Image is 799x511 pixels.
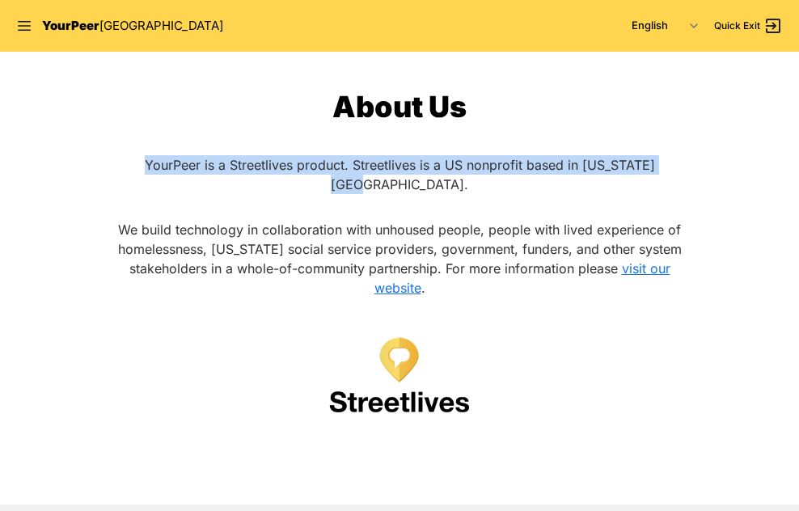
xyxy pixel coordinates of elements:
span: YourPeer [42,18,99,33]
span: YourPeer is a Streetlives product. Streetlives is a US nonprofit based in [US_STATE][GEOGRAPHIC_D... [145,157,655,192]
a: Quick Exit [714,16,783,36]
span: For more information please [446,260,618,277]
span: We build technology in collaboration with unhoused people, people with lived experience of homele... [118,222,682,277]
span: [GEOGRAPHIC_DATA] [99,18,223,33]
span: . [421,280,425,296]
a: YourPeer[GEOGRAPHIC_DATA] [42,17,223,36]
span: About Us [332,89,467,125]
span: Quick Exit [714,19,760,32]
